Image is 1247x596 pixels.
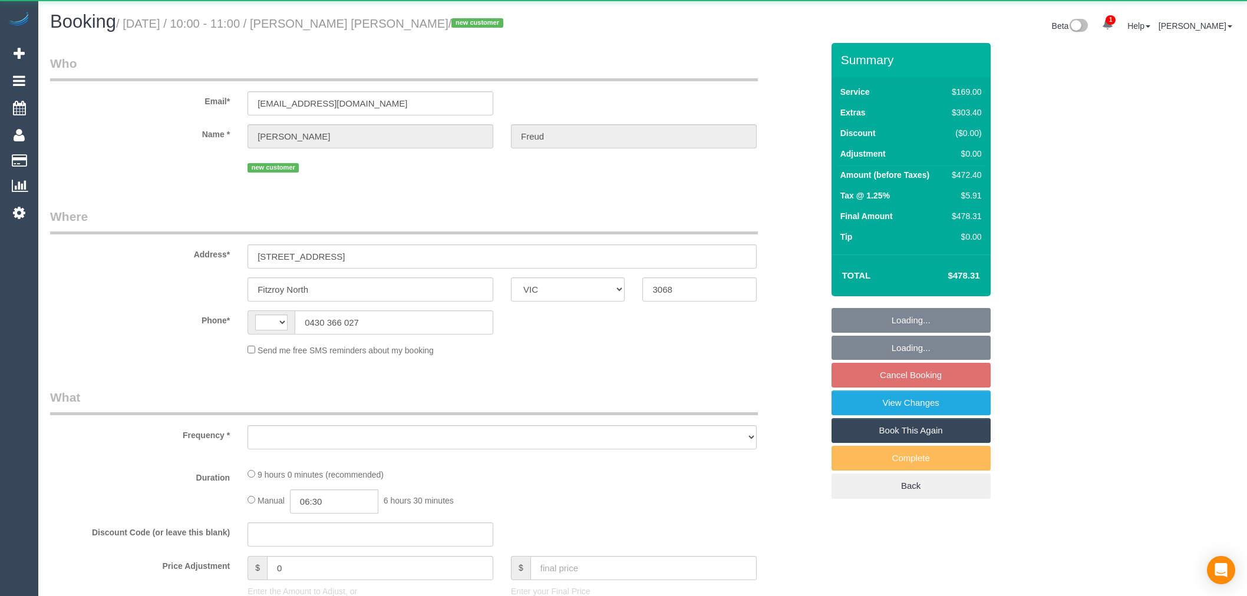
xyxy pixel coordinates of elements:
label: Address* [41,244,239,260]
span: Manual [258,496,285,505]
label: Adjustment [840,148,886,160]
div: $0.00 [947,231,981,243]
div: $478.31 [947,210,981,222]
input: First Name* [248,124,493,148]
label: Phone* [41,310,239,326]
a: Book This Again [832,418,991,443]
span: $ [248,556,267,580]
label: Discount Code (or leave this blank) [41,522,239,538]
div: $169.00 [947,86,981,98]
a: [PERSON_NAME] [1159,21,1232,31]
h4: $478.31 [912,271,979,281]
div: $5.91 [947,190,981,201]
a: Back [832,474,991,498]
label: Duration [41,468,239,484]
img: New interface [1068,19,1088,34]
input: final price [530,556,757,580]
div: $0.00 [947,148,981,160]
strong: Total [842,270,871,280]
label: Email* [41,91,239,107]
legend: What [50,389,758,415]
input: Email* [248,91,493,115]
span: Send me free SMS reminders about my booking [258,346,434,355]
a: 1 [1096,12,1119,38]
legend: Who [50,55,758,81]
span: new customer [248,163,299,173]
div: ($0.00) [947,127,981,139]
span: $ [511,556,530,580]
a: Beta [1052,21,1088,31]
input: Suburb* [248,277,493,302]
label: Frequency * [41,425,239,441]
label: Final Amount [840,210,893,222]
label: Name * [41,124,239,140]
input: Phone* [295,310,493,335]
span: Booking [50,11,116,32]
span: 6 hours 30 minutes [384,496,454,505]
label: Price Adjustment [41,556,239,572]
input: Last Name* [511,124,757,148]
label: Service [840,86,870,98]
div: Open Intercom Messenger [1207,556,1235,584]
a: View Changes [832,390,991,415]
span: / [448,17,507,30]
legend: Where [50,208,758,234]
a: Help [1127,21,1150,31]
h3: Summary [841,53,985,67]
span: 1 [1106,15,1116,25]
label: Discount [840,127,876,139]
label: Tax @ 1.25% [840,190,890,201]
div: $303.40 [947,107,981,118]
img: Automaid Logo [7,12,31,28]
small: / [DATE] / 10:00 - 11:00 / [PERSON_NAME] [PERSON_NAME] [116,17,507,30]
label: Tip [840,231,853,243]
label: Extras [840,107,866,118]
span: new customer [451,18,503,28]
label: Amount (before Taxes) [840,169,929,181]
input: Post Code* [642,277,756,302]
span: 9 hours 0 minutes (recommended) [258,470,384,479]
div: $472.40 [947,169,981,181]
